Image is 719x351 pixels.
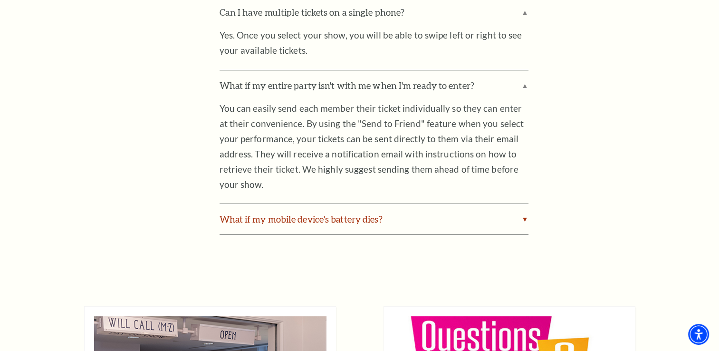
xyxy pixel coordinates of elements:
p: Yes. Once you select your show, you will be able to swipe left or right to see your available tic... [220,28,528,58]
label: What if my entire party isn't with me when I'm ready to enter? [220,70,528,101]
label: What if my mobile device's battery dies? [220,204,528,234]
p: You can easily send each member their ticket individually so they can enter at their convenience.... [220,101,528,192]
div: Accessibility Menu [688,324,709,345]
